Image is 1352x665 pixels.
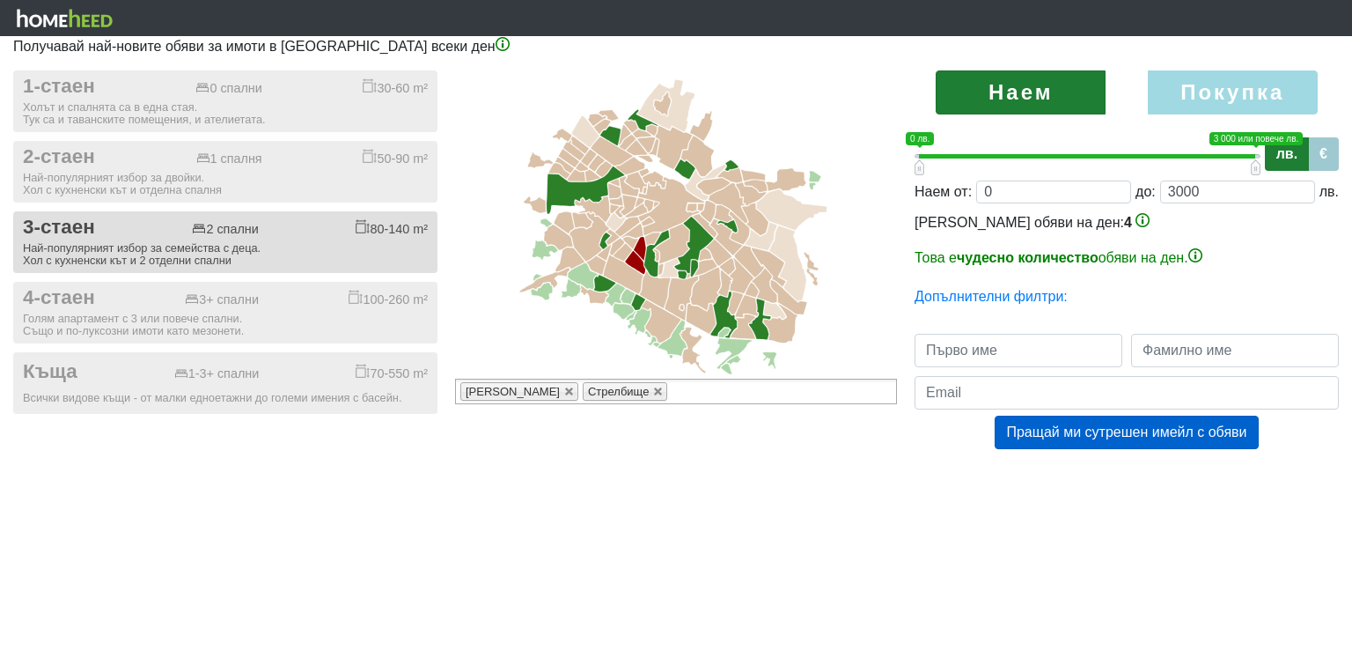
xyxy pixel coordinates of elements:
button: 4-стаен 3+ спални 100-260 m² Голям апартамент с 3 или повече спални.Също и по-луксозни имоти като... [13,282,437,344]
img: info-3.png [1188,248,1202,262]
span: 4-стаен [23,286,95,310]
button: Пращай ми сутрешен имейл с обяви [995,416,1258,449]
input: Email [915,376,1339,410]
span: 3 000 или повече лв. [1209,132,1303,145]
button: 3-стаен 2 спални 80-140 m² Най-популярният избор за семейства с деца.Хол с кухненски кът и 2 отде... [13,211,437,273]
button: 1-стаен 0 спални 30-60 m² Холът и спалнята са в една стая.Тук са и таванските помещения, и ателие... [13,70,437,132]
div: [PERSON_NAME] обяви на ден: [915,212,1339,269]
div: 2 спални [192,222,258,237]
span: 0 лв. [906,132,934,145]
div: Голям апартамент с 3 или повече спални. Също и по-луксозни имоти като мезонети. [23,313,428,337]
div: 3+ спални [185,292,259,307]
img: info-3.png [1135,213,1150,227]
div: 100-260 m² [349,290,428,307]
span: 1-стаен [23,75,95,99]
button: Къща 1-3+ спални 70-550 m² Всички видове къщи - от малки едноетажни до големи имения с басейн. [13,352,437,414]
p: Получавай най-новите обяви за имоти в [GEOGRAPHIC_DATA] всеки ден [13,36,1339,57]
div: 0 спални [195,81,261,96]
button: 2-стаен 1 спалня 50-90 m² Най-популярният избор за двойки.Хол с кухненски кът и отделна спалня [13,141,437,203]
div: до: [1135,181,1156,203]
span: Къща [23,360,77,384]
label: € [1308,137,1339,171]
div: 1 спалня [196,151,262,166]
div: Най-популярният избор за двойки. Хол с кухненски кът и отделна спалня [23,172,428,196]
span: 4 [1124,215,1132,230]
b: чудесно количество [957,250,1098,265]
a: Допълнителни филтри: [915,289,1068,304]
span: [PERSON_NAME] [466,385,560,398]
div: Всички видове къщи - от малки едноетажни до големи имения с басейн. [23,392,428,404]
span: 2-стаен [23,145,95,169]
div: 50-90 m² [363,149,428,166]
div: 80-140 m² [356,219,428,237]
div: Най-популярният избор за семейства с деца. Хол с кухненски кът и 2 отделни спални [23,242,428,267]
p: Това е обяви на ден. [915,248,1339,269]
label: Наем [936,70,1106,115]
div: Холът и спалнята са в една стая. Тук са и таванските помещения, и ателиетата. [23,101,428,126]
label: Покупка [1148,70,1318,115]
span: Стрелбище [588,385,649,398]
input: Първо име [915,334,1122,367]
div: 70-550 m² [356,364,428,381]
div: 30-60 m² [363,78,428,96]
input: Фамилно име [1131,334,1339,367]
div: 1-3+ спални [174,366,260,381]
span: 3-стаен [23,216,95,240]
div: Наем от: [915,181,972,203]
img: info-3.png [496,37,510,51]
label: лв. [1265,137,1309,171]
div: лв. [1319,181,1339,203]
